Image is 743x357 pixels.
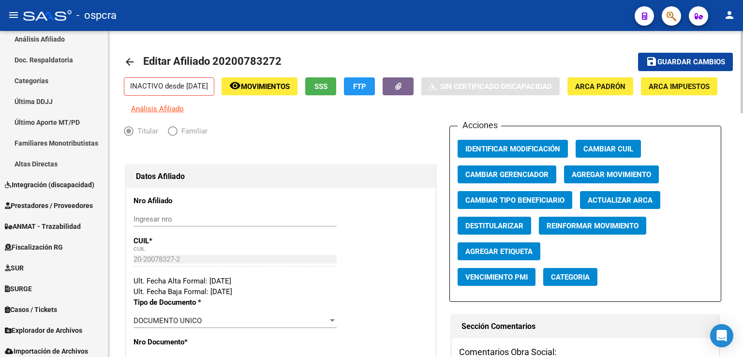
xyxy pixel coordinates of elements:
[576,140,641,158] button: Cambiar CUIL
[461,319,709,334] h1: Sección Comentarios
[657,58,725,67] span: Guardar cambios
[465,222,523,230] span: Destitularizar
[724,9,735,21] mat-icon: person
[465,170,549,179] span: Cambiar Gerenciador
[5,283,32,294] span: SURGE
[458,217,531,235] button: Destitularizar
[458,140,568,158] button: Identificar Modificación
[710,324,733,347] div: Open Intercom Messenger
[134,195,222,206] p: Nro Afiliado
[465,273,528,282] span: Vencimiento PMI
[458,268,535,286] button: Vencimiento PMI
[8,9,19,21] mat-icon: menu
[5,304,57,315] span: Casos / Tickets
[76,5,117,26] span: - ospcra
[543,268,597,286] button: Categoria
[229,80,241,91] mat-icon: remove_red_eye
[646,56,657,67] mat-icon: save
[134,316,202,325] span: DOCUMENTO UNICO
[539,217,646,235] button: Reinformar Movimiento
[5,221,81,232] span: ANMAT - Trazabilidad
[344,77,375,95] button: FTP
[134,276,428,286] div: Ult. Fecha Alta Formal: [DATE]
[5,200,93,211] span: Prestadores / Proveedores
[564,165,659,183] button: Agregar Movimiento
[124,77,214,96] p: INACTIVO desde [DATE]
[353,82,366,91] span: FTP
[136,169,426,184] h1: Datos Afiliado
[143,55,282,67] span: Editar Afiliado 20200783272
[178,126,208,136] span: Familiar
[314,82,327,91] span: SSS
[5,179,94,190] span: Integración (discapacidad)
[638,53,733,71] button: Guardar cambios
[124,56,135,68] mat-icon: arrow_back
[458,165,556,183] button: Cambiar Gerenciador
[649,82,710,91] span: ARCA Impuestos
[5,346,88,357] span: Importación de Archivos
[588,196,653,205] span: Actualizar ARCA
[222,77,297,95] button: Movimientos
[458,119,501,132] h3: Acciones
[458,191,572,209] button: Cambiar Tipo Beneficiario
[551,273,590,282] span: Categoria
[5,263,24,273] span: SUR
[241,82,290,91] span: Movimientos
[580,191,660,209] button: Actualizar ARCA
[575,82,625,91] span: ARCA Padrón
[567,77,633,95] button: ARCA Padrón
[465,196,565,205] span: Cambiar Tipo Beneficiario
[134,126,158,136] span: Titular
[134,286,428,297] div: Ult. Fecha Baja Formal: [DATE]
[134,297,222,308] p: Tipo de Documento *
[465,247,533,256] span: Agregar Etiqueta
[134,337,222,347] p: Nro Documento
[421,77,560,95] button: Sin Certificado Discapacidad
[305,77,336,95] button: SSS
[547,222,639,230] span: Reinformar Movimiento
[134,236,222,246] p: CUIL
[5,325,82,336] span: Explorador de Archivos
[131,104,184,113] span: Análisis Afiliado
[5,242,63,253] span: Fiscalización RG
[465,145,560,153] span: Identificar Modificación
[440,82,552,91] span: Sin Certificado Discapacidad
[583,145,633,153] span: Cambiar CUIL
[572,170,651,179] span: Agregar Movimiento
[124,129,217,137] mat-radio-group: Elija una opción
[641,77,717,95] button: ARCA Impuestos
[458,242,540,260] button: Agregar Etiqueta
